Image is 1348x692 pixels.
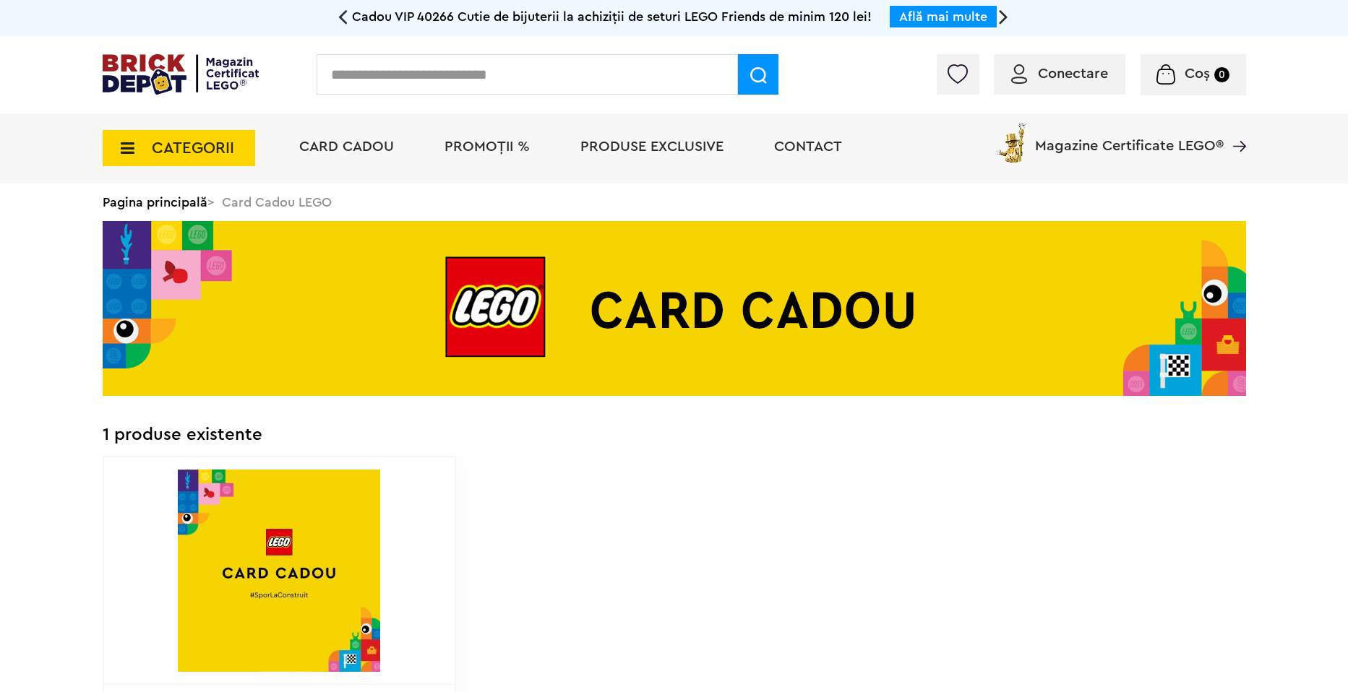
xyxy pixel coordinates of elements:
[152,140,234,156] span: CATEGORII
[103,221,1246,396] img: Card Cadou LEGO
[1035,120,1224,153] span: Magazine Certificate LEGO®
[445,139,530,154] a: PROMOȚII %
[580,139,724,154] a: Produse exclusive
[899,10,987,23] a: Află mai multe
[1038,66,1108,81] span: Conectare
[103,196,207,209] a: Pagina principală
[103,415,262,456] div: 1 produse existente
[299,139,394,154] a: Card Cadou
[178,470,380,672] img: Trimite un card cadou virtual!
[1185,66,1210,81] span: Coș
[774,139,842,154] a: Contact
[1224,120,1246,134] a: Magazine Certificate LEGO®
[1011,66,1108,81] a: Conectare
[1214,67,1229,82] small: 0
[103,183,1246,221] div: > Card Cadou LEGO
[352,10,872,23] span: Cadou VIP 40266 Cutie de bijuterii la achiziții de seturi LEGO Friends de minim 120 lei!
